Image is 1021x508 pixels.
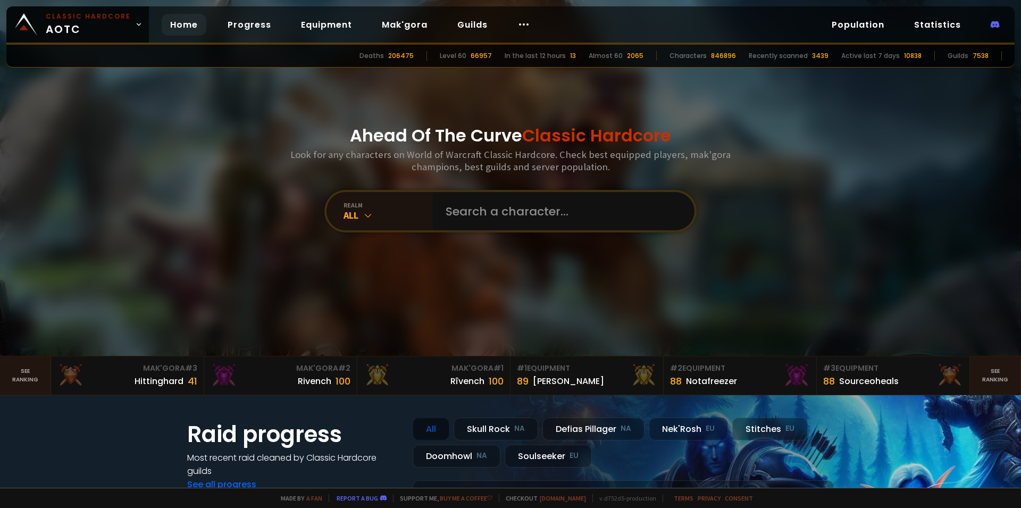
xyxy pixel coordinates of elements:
a: Mak'Gora#3Hittinghard41 [51,356,204,395]
div: Characters [669,51,707,61]
h1: Raid progress [187,418,400,451]
div: Stitches [732,418,808,440]
a: Buy me a coffee [440,494,492,502]
div: Equipment [823,363,963,374]
div: Deaths [359,51,384,61]
div: All [413,418,449,440]
span: Support me, [393,494,492,502]
div: All [344,209,433,221]
span: # 1 [517,363,527,373]
div: Recently scanned [749,51,808,61]
div: 41 [188,374,197,388]
a: Privacy [698,494,721,502]
div: Defias Pillager [542,418,645,440]
div: Mak'Gora [211,363,350,374]
span: # 3 [185,363,197,373]
a: #1Equipment89[PERSON_NAME] [510,356,664,395]
span: # 3 [823,363,835,373]
a: [DOMAIN_NAME] [540,494,586,502]
span: Made by [274,494,322,502]
small: EU [570,451,579,461]
div: Nek'Rosh [649,418,728,440]
div: Level 60 [440,51,466,61]
a: Consent [725,494,753,502]
h3: Look for any characters on World of Warcraft Classic Hardcore. Check best equipped players, mak'g... [286,148,735,173]
div: In the last 12 hours [505,51,566,61]
a: #2Equipment88Notafreezer [664,356,817,395]
div: Soulseeker [505,445,592,468]
div: Equipment [670,363,810,374]
div: 3439 [812,51,828,61]
a: See all progress [187,478,256,490]
div: 7538 [973,51,989,61]
div: Rivench [298,374,331,388]
h4: Most recent raid cleaned by Classic Hardcore guilds [187,451,400,478]
div: Mak'Gora [57,363,197,374]
a: Statistics [906,14,969,36]
a: Guilds [449,14,496,36]
a: Progress [219,14,280,36]
div: 13 [570,51,576,61]
div: Active last 7 days [841,51,900,61]
div: 100 [336,374,350,388]
div: realm [344,201,433,209]
small: NA [621,423,631,434]
div: Guilds [948,51,968,61]
div: 2065 [627,51,643,61]
small: EU [706,423,715,434]
a: Report a bug [337,494,378,502]
div: Hittinghard [135,374,183,388]
h1: Ahead Of The Curve [350,123,671,148]
a: Mak'Gora#2Rivench100 [204,356,357,395]
div: 66957 [471,51,492,61]
div: 88 [823,374,835,388]
a: #3Equipment88Sourceoheals [817,356,970,395]
span: v. d752d5 - production [592,494,656,502]
div: 206475 [388,51,414,61]
div: 10838 [904,51,922,61]
div: Sourceoheals [839,374,899,388]
small: EU [785,423,794,434]
a: Population [823,14,893,36]
div: Rîvench [450,374,484,388]
div: Skull Rock [454,418,538,440]
div: 88 [670,374,682,388]
div: Doomhowl [413,445,500,468]
small: NA [476,451,487,461]
span: # 2 [670,363,682,373]
a: Equipment [292,14,361,36]
div: 89 [517,374,529,388]
div: Almost 60 [589,51,623,61]
div: Notafreezer [686,374,737,388]
a: Seeranking [970,356,1021,395]
span: # 1 [493,363,504,373]
a: Mak'gora [373,14,436,36]
div: 846896 [711,51,736,61]
span: # 2 [338,363,350,373]
a: Mak'Gora#1Rîvench100 [357,356,510,395]
a: a fan [306,494,322,502]
span: AOTC [46,12,131,37]
div: [PERSON_NAME] [533,374,604,388]
span: Checkout [499,494,586,502]
div: Equipment [517,363,657,374]
a: Terms [674,494,693,502]
a: Home [162,14,206,36]
div: 100 [489,374,504,388]
a: Classic HardcoreAOTC [6,6,149,43]
div: Mak'Gora [364,363,504,374]
small: Classic Hardcore [46,12,131,21]
small: NA [514,423,525,434]
input: Search a character... [439,192,682,230]
span: Classic Hardcore [522,123,671,147]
